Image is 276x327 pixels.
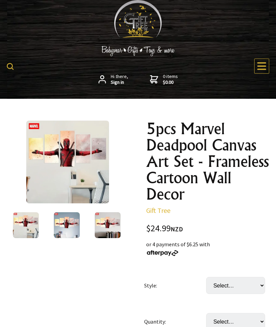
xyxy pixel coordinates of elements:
[163,73,178,85] span: 0 items
[7,63,14,70] img: product search
[13,212,39,238] img: 5pcs Marvel Deadpool Canvas Art Set - Frameless Cartoon Wall Decor
[111,79,128,85] strong: Sign in
[54,212,80,238] img: 5pcs Marvel Deadpool Canvas Art Set - Frameless Cartoon Wall Decor
[146,121,271,202] h1: 5pcs Marvel Deadpool Canvas Art Set - Frameless Cartoon Wall Decor
[146,240,271,256] div: or 4 payments of $6.25 with
[146,250,179,256] img: Afterpay
[146,206,170,215] a: Gift Tree
[26,121,109,203] img: 5pcs Marvel Deadpool Canvas Art Set - Frameless Cartoon Wall Decor
[146,224,271,233] div: $24.99
[171,225,183,233] span: NZD
[98,74,128,85] a: Hi there,Sign in
[111,74,128,85] span: Hi there,
[87,46,189,56] img: Babywear - Gifts - Toys & more
[163,79,178,85] strong: $0.00
[144,267,206,303] td: Style:
[95,212,121,238] img: 5pcs Marvel Deadpool Canvas Art Set - Frameless Cartoon Wall Decor
[150,74,178,85] a: 0 items$0.00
